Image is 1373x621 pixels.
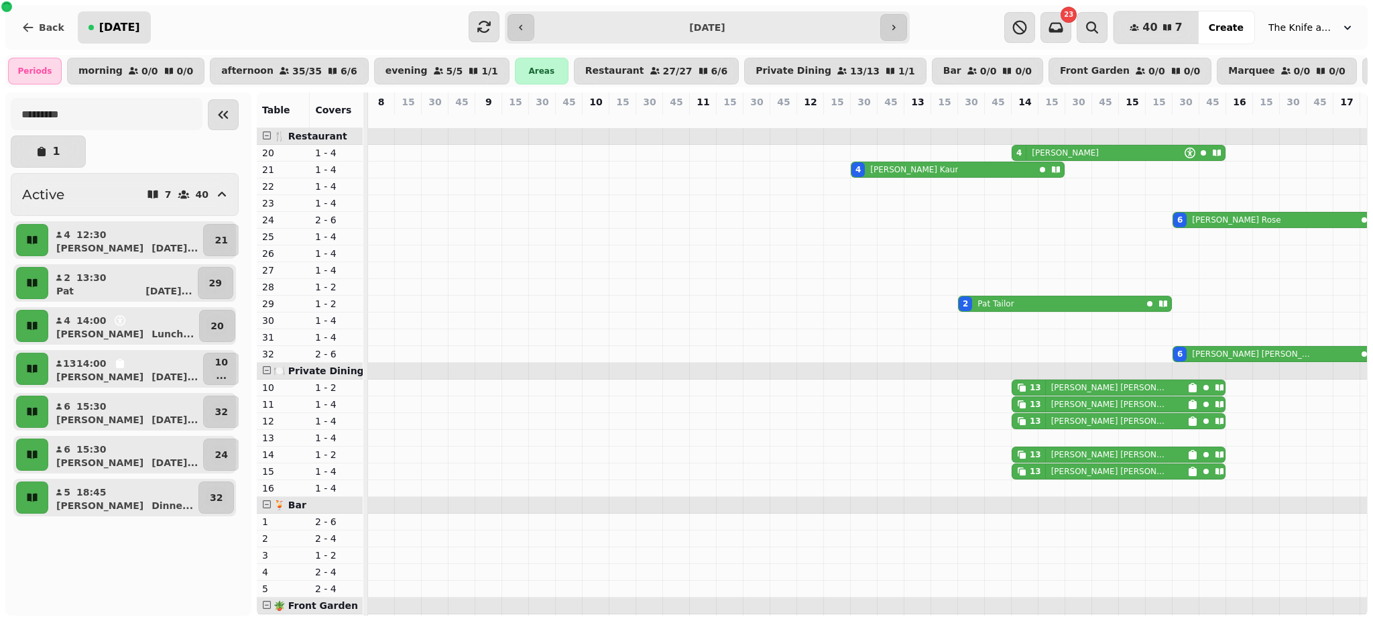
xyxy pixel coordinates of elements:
[756,66,831,76] p: Private Dining
[1209,23,1244,32] span: Create
[430,111,440,125] p: 0
[1049,58,1211,84] button: Front Garden0/00/0
[1175,22,1183,33] span: 7
[215,355,227,369] p: 10
[165,190,172,199] p: 7
[262,565,304,579] p: 4
[315,196,357,210] p: 1 - 4
[1261,111,1272,125] p: 0
[215,448,227,461] p: 24
[855,164,861,175] div: 4
[315,448,357,461] p: 1 - 2
[850,66,880,76] p: 13 / 13
[196,190,208,199] p: 40
[315,565,357,579] p: 2 - 4
[56,241,143,255] p: [PERSON_NAME]
[262,180,304,193] p: 22
[315,347,357,361] p: 2 - 6
[1030,399,1041,410] div: 13
[1051,399,1169,410] p: [PERSON_NAME] [PERSON_NAME]
[966,111,977,125] p: 2
[457,111,467,125] p: 0
[1114,11,1198,44] button: 407
[663,66,693,76] p: 27 / 27
[292,66,322,76] p: 35 / 35
[63,271,71,284] p: 2
[1060,66,1130,76] p: Front Garden
[750,95,763,109] p: 30
[1100,111,1111,125] p: 0
[1015,66,1032,76] p: 0 / 0
[315,582,357,596] p: 2 - 4
[1047,111,1057,125] p: 0
[262,247,304,260] p: 26
[1030,449,1041,460] div: 13
[1126,95,1138,109] p: 15
[215,233,227,247] p: 21
[1315,111,1325,125] p: 0
[1207,111,1218,125] p: 0
[315,230,357,243] p: 1 - 4
[1177,215,1183,225] div: 6
[1341,111,1352,125] p: 0
[804,95,817,109] p: 12
[315,515,357,528] p: 2 - 6
[403,111,414,125] p: 0
[56,327,143,341] p: [PERSON_NAME]
[262,105,290,115] span: Table
[1030,416,1041,427] div: 13
[262,398,304,411] p: 11
[315,331,357,344] p: 1 - 4
[274,500,306,510] span: 🍹 Bar
[1329,66,1346,76] p: 0 / 0
[483,111,494,125] p: 0
[1016,148,1022,158] div: 4
[152,370,198,384] p: [DATE] ...
[262,549,304,562] p: 3
[341,66,357,76] p: 6 / 6
[51,353,200,385] button: 1314:00[PERSON_NAME][DATE]...
[99,22,140,33] span: [DATE]
[76,271,107,284] p: 13:30
[262,213,304,227] p: 24
[509,95,522,109] p: 15
[912,111,923,125] p: 0
[262,347,304,361] p: 32
[177,66,194,76] p: 0 / 0
[67,58,204,84] button: morning0/00/0
[152,499,193,512] p: Dinne ...
[1217,58,1357,84] button: Marquee0/00/0
[315,532,357,545] p: 2 - 4
[993,111,1004,125] p: 0
[315,247,357,260] p: 1 - 4
[911,95,924,109] p: 13
[56,370,143,384] p: [PERSON_NAME]
[8,58,62,84] div: Periods
[616,95,629,109] p: 15
[585,66,644,76] p: Restaurant
[51,267,195,299] button: 213:30Pat[DATE]...
[1234,111,1245,125] p: 0
[11,11,75,44] button: Back
[1184,66,1201,76] p: 0 / 0
[262,431,304,445] p: 13
[1030,466,1041,477] div: 13
[221,66,274,76] p: afternoon
[1142,22,1157,33] span: 40
[938,95,951,109] p: 15
[78,11,151,44] button: [DATE]
[536,95,548,109] p: 30
[1020,111,1030,125] p: 17
[698,111,709,125] p: 0
[315,280,357,294] p: 1 - 2
[378,95,385,109] p: 8
[203,224,239,256] button: 21
[711,66,728,76] p: 6 / 6
[63,486,71,499] p: 5
[898,66,915,76] p: 1 / 1
[481,66,498,76] p: 1 / 1
[198,267,233,299] button: 29
[315,431,357,445] p: 1 - 4
[145,284,192,298] p: [DATE] ...
[152,327,194,341] p: Lunch ...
